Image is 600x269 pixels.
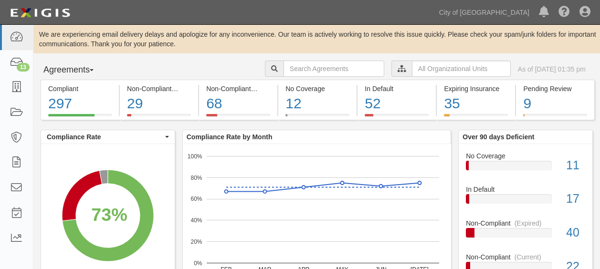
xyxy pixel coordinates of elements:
[127,84,191,93] div: Non-Compliant (Current)
[444,84,508,93] div: Expiring Insurance
[255,84,282,93] div: (Expired)
[559,224,592,241] div: 40
[523,84,587,93] div: Pending Review
[206,84,270,93] div: Non-Compliant (Expired)
[41,61,112,80] button: Agreements
[466,218,585,252] a: Non-Compliant(Expired)40
[559,157,592,174] div: 11
[199,114,277,122] a: Non-Compliant(Expired)68
[459,185,592,194] div: In Default
[190,174,202,181] text: 80%
[48,84,112,93] div: Compliant
[127,93,191,114] div: 29
[284,61,384,77] input: Search Agreements
[190,238,202,245] text: 20%
[41,130,175,144] button: Compliance Rate
[194,259,202,266] text: 0%
[91,202,127,228] div: 73%
[188,153,202,159] text: 100%
[515,218,542,228] div: (Expired)
[190,196,202,202] text: 60%
[466,151,585,185] a: No Coverage11
[434,3,534,22] a: City of [GEOGRAPHIC_DATA]
[206,93,270,114] div: 68
[459,252,592,262] div: Non-Compliant
[48,93,112,114] div: 297
[444,93,508,114] div: 35
[190,217,202,224] text: 40%
[285,93,349,114] div: 12
[47,132,163,142] span: Compliance Rate
[463,133,534,141] b: Over 90 days Deficient
[558,7,570,18] i: Help Center - Complianz
[523,93,587,114] div: 9
[17,63,30,72] div: 13
[33,30,600,49] div: We are experiencing email delivery delays and apologize for any inconvenience. Our team is active...
[515,252,541,262] div: (Current)
[358,114,436,122] a: In Default52
[365,93,429,114] div: 52
[278,114,357,122] a: No Coverage12
[175,84,202,93] div: (Current)
[365,84,429,93] div: In Default
[459,218,592,228] div: Non-Compliant
[7,4,73,21] img: logo-5460c22ac91f19d4615b14bd174203de0afe785f0fc80cf4dbbc73dc1793850b.png
[187,133,273,141] b: Compliance Rate by Month
[41,114,119,122] a: Compliant297
[437,114,515,122] a: Expiring Insurance35
[559,190,592,207] div: 17
[518,64,586,74] div: As of [DATE] 01:35 pm
[120,114,198,122] a: Non-Compliant(Current)29
[459,151,592,161] div: No Coverage
[285,84,349,93] div: No Coverage
[466,185,585,218] a: In Default17
[412,61,511,77] input: All Organizational Units
[516,114,594,122] a: Pending Review9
